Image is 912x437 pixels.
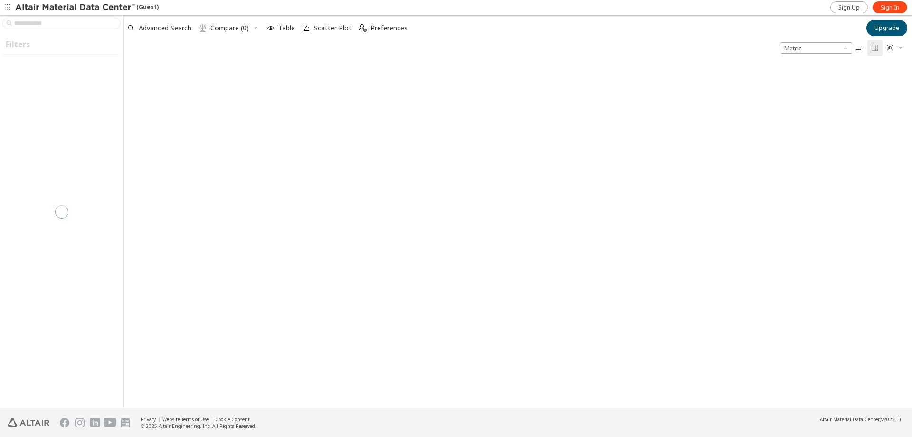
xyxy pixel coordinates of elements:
img: Altair Engineering [8,418,49,427]
span: Upgrade [874,24,899,32]
div: © 2025 Altair Engineering, Inc. All Rights Reserved. [141,423,256,429]
i:  [886,44,894,52]
span: Sign Up [838,4,860,11]
span: Scatter Plot [314,25,351,31]
span: Advanced Search [139,25,191,31]
div: (Guest) [15,3,159,12]
span: Sign In [881,4,899,11]
span: Preferences [370,25,408,31]
span: Table [278,25,295,31]
i:  [871,44,879,52]
button: Table View [852,40,867,56]
a: Sign In [873,1,907,13]
i:  [359,24,367,32]
button: Theme [883,40,907,56]
a: Website Terms of Use [162,416,209,423]
i:  [199,24,207,32]
span: Compare (0) [210,25,249,31]
a: Cookie Consent [215,416,250,423]
div: (v2025.1) [820,416,901,423]
span: Altair Material Data Center [820,416,880,423]
button: Tile View [867,40,883,56]
a: Sign Up [830,1,868,13]
a: Privacy [141,416,156,423]
span: Metric [781,42,852,54]
i:  [856,44,864,52]
button: Upgrade [866,20,907,36]
div: Unit System [781,42,852,54]
img: Altair Material Data Center [15,3,136,12]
